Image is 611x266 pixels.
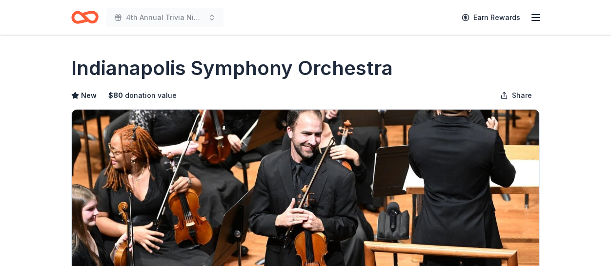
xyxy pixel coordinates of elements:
span: donation value [125,90,177,101]
h1: Indianapolis Symphony Orchestra [71,55,393,82]
span: New [81,90,97,101]
a: Home [71,6,99,29]
button: 4th Annual Trivia Night [106,8,224,27]
span: $ 80 [108,90,123,101]
span: Share [512,90,532,101]
a: Earn Rewards [456,9,526,26]
button: Share [492,86,540,105]
span: 4th Annual Trivia Night [126,12,204,23]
